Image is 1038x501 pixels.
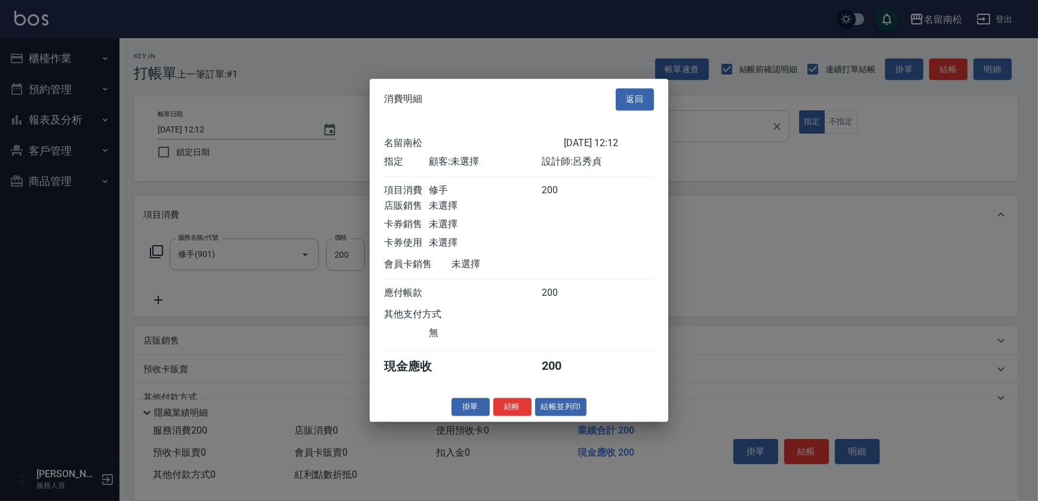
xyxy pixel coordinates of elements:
[384,308,474,321] div: 其他支付方式
[542,358,586,375] div: 200
[542,156,654,168] div: 設計師: 呂秀貞
[429,184,541,197] div: 修手
[384,200,429,212] div: 店販銷售
[493,398,532,416] button: 結帳
[384,287,429,299] div: 應付帳款
[384,237,429,249] div: 卡券使用
[384,137,564,150] div: 名留南松
[384,258,452,271] div: 會員卡銷售
[535,398,587,416] button: 結帳並列印
[429,200,541,212] div: 未選擇
[384,94,422,106] span: 消費明細
[384,156,429,168] div: 指定
[564,137,654,150] div: [DATE] 12:12
[384,218,429,231] div: 卡券銷售
[452,398,490,416] button: 掛單
[542,287,586,299] div: 200
[429,237,541,249] div: 未選擇
[429,327,541,339] div: 無
[429,218,541,231] div: 未選擇
[429,156,541,168] div: 顧客: 未選擇
[616,88,654,110] button: 返回
[384,184,429,197] div: 項目消費
[542,184,586,197] div: 200
[452,258,564,271] div: 未選擇
[384,358,452,375] div: 現金應收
